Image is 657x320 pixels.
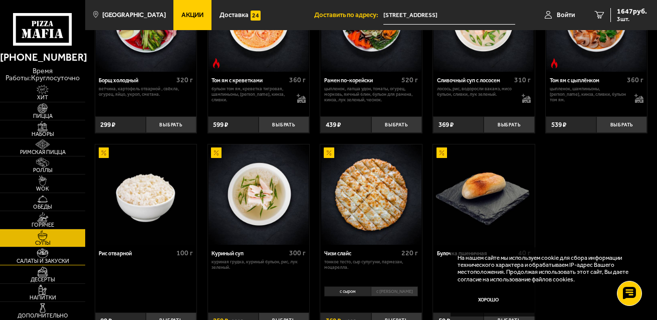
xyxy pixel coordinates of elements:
[550,86,628,103] p: цыпленок, шампиньоны, [PERSON_NAME], кинза, сливки, бульон том ям.
[220,12,249,18] span: Доставка
[557,12,575,18] span: Войти
[213,121,228,128] span: 599 ₽
[146,116,196,133] button: Выбрать
[176,249,193,257] span: 100 г
[401,249,418,257] span: 220 г
[99,86,192,97] p: ветчина, картофель отварной , свёкла, огурец, яйцо, укроп, сметана.
[484,116,534,133] button: Выбрать
[324,86,418,103] p: цыпленок, лапша удон, томаты, огурец, морковь, яичный блин, бульон для рамена, кинза, лук зеленый...
[181,12,203,18] span: Акции
[439,121,454,128] span: 369 ₽
[326,121,341,128] span: 439 ₽
[324,250,399,257] div: Чизи слайс
[95,144,196,245] a: АкционныйРис отварной
[208,144,309,245] a: АкционныйКуриный суп
[627,76,643,84] span: 360 г
[289,76,306,84] span: 360 г
[433,144,534,245] a: АкционныйБулочка пшеничная
[96,144,196,245] img: Рис отварной
[320,284,421,307] div: 0
[514,76,531,84] span: 310 г
[324,77,399,84] div: Рамен по-корейски
[549,58,559,68] img: Острое блюдо
[289,249,306,257] span: 300 г
[383,6,515,25] input: Ваш адрес доставки
[436,147,447,157] img: Акционный
[211,86,290,103] p: бульон том ям, креветка тигровая, шампиньоны, [PERSON_NAME], кинза, сливки.
[208,144,309,245] img: Куриный суп
[176,76,193,84] span: 320 г
[458,254,635,283] p: На нашем сайте мы используем cookie для сбора информации технического характера и обрабатываем IP...
[211,58,221,68] img: Острое блюдо
[550,77,624,84] div: Том ям с цыплёнком
[211,77,286,84] div: Том ям с креветками
[437,86,515,97] p: лосось, рис, водоросли вакамэ, мисо бульон, сливки, лук зеленый.
[437,77,512,84] div: Сливочный суп с лососем
[100,121,115,128] span: 299 ₽
[320,144,421,245] a: АкционныйЧизи слайс
[99,147,109,157] img: Акционный
[596,116,647,133] button: Выбрать
[99,250,173,257] div: Рис отварной
[324,147,334,157] img: Акционный
[211,147,221,157] img: Акционный
[371,116,422,133] button: Выбрать
[102,12,166,18] span: [GEOGRAPHIC_DATA]
[321,144,421,245] img: Чизи слайс
[324,259,418,270] p: тонкое тесто, сыр сулугуни, пармезан, моцарелла.
[259,116,309,133] button: Выбрать
[251,11,261,21] img: 15daf4d41897b9f0e9f617042186c801.svg
[314,12,383,18] span: Доставить по адресу:
[433,144,534,245] img: Булочка пшеничная
[551,121,566,128] span: 539 ₽
[211,259,305,270] p: куриная грудка, куриный бульон, рис, лук зеленый.
[371,286,418,296] li: с [PERSON_NAME]
[458,289,519,310] button: Хорошо
[324,286,371,296] li: с сыром
[211,250,286,257] div: Куриный суп
[617,8,647,15] span: 1647 руб.
[383,6,515,25] span: Санкт-Петербург, проспект Сизова, 32к1В
[401,76,418,84] span: 520 г
[617,16,647,22] span: 3 шт.
[437,250,516,257] div: Булочка пшеничная
[99,77,173,84] div: Борщ холодный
